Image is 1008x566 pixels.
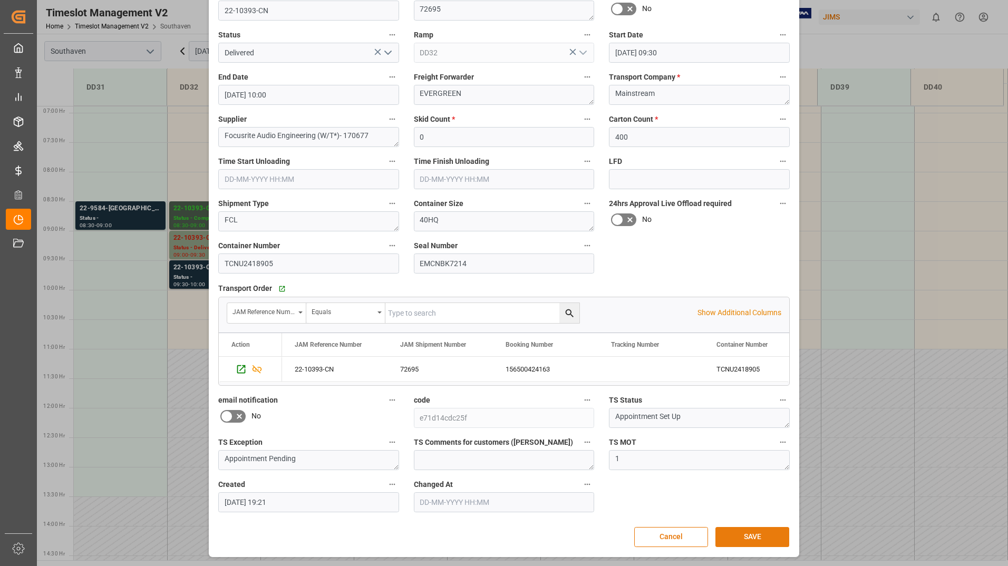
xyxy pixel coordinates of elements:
textarea: 40HQ [414,211,595,231]
span: Skid Count [414,114,455,125]
button: search button [559,303,579,323]
span: Changed At [414,479,453,490]
input: Type to search/select [414,43,595,63]
button: Time Finish Unloading [580,154,594,168]
button: Time Start Unloading [385,154,399,168]
button: open menu [227,303,306,323]
input: Type to search/select [218,43,399,63]
span: Shipment Type [218,198,269,209]
button: Carton Count * [776,112,790,126]
button: 24hrs Approval Live Offload required [776,197,790,210]
textarea: 1 [609,450,790,470]
div: 72695 [387,357,493,382]
button: TS Comments for customers ([PERSON_NAME]) [580,435,594,449]
input: DD-MM-YYYY HH:MM [218,492,399,512]
span: email notification [218,395,278,406]
button: Cancel [634,527,708,547]
button: open menu [306,303,385,323]
span: Status [218,30,240,41]
input: DD-MM-YYYY HH:MM [414,492,595,512]
button: Status [385,28,399,42]
span: 24hrs Approval Live Offload required [609,198,732,209]
span: JAM Shipment Number [400,341,466,348]
button: Transport Company * [776,70,790,84]
button: Seal Number [580,239,594,252]
span: No [251,411,261,422]
textarea: Appointment Pending [218,450,399,470]
span: TS Exception [218,437,263,448]
span: No [642,214,652,225]
button: Shipment Type [385,197,399,210]
div: Action [231,341,250,348]
input: DD-MM-YYYY HH:MM [218,169,399,189]
button: TS Status [776,393,790,407]
button: code [580,393,594,407]
p: Show Additional Columns [697,307,781,318]
button: Ramp [580,28,594,42]
textarea: EVERGREEN [414,85,595,105]
span: Container Number [716,341,768,348]
div: 22-10393-CN [282,357,387,382]
textarea: Appointment Set Up [609,408,790,428]
textarea: Mainstream [609,85,790,105]
span: TS MOT [609,437,636,448]
input: DD-MM-YYYY HH:MM [609,43,790,63]
span: JAM Reference Number [295,341,362,348]
span: Ramp [414,30,433,41]
textarea: Focusrite Audio Engineering (W/T*)- 170677 [218,127,399,147]
button: TS MOT [776,435,790,449]
span: Start Date [609,30,643,41]
span: Freight Forwarder [414,72,474,83]
div: Press SPACE to select this row. [219,357,282,382]
input: DD-MM-YYYY HH:MM [218,85,399,105]
button: email notification [385,393,399,407]
button: open menu [379,45,395,61]
span: No [642,3,652,14]
span: TS Comments for customers ([PERSON_NAME]) [414,437,573,448]
button: Supplier [385,112,399,126]
span: Transport Company [609,72,680,83]
span: Supplier [218,114,247,125]
div: JAM Reference Number [232,305,295,317]
input: Type to search [385,303,579,323]
span: Seal Number [414,240,458,251]
input: DD-MM-YYYY HH:MM [414,169,595,189]
div: TCNU2418905 [704,357,809,382]
div: 156500424163 [493,357,598,382]
span: Booking Number [506,341,553,348]
span: code [414,395,430,406]
div: Equals [312,305,374,317]
button: SAVE [715,527,789,547]
span: End Date [218,72,248,83]
button: TS Exception [385,435,399,449]
button: LFD [776,154,790,168]
button: Changed At [580,477,594,491]
span: Time Finish Unloading [414,156,489,167]
span: LFD [609,156,622,167]
button: open menu [575,45,590,61]
button: Container Size [580,197,594,210]
button: End Date [385,70,399,84]
textarea: FCL [218,211,399,231]
span: Time Start Unloading [218,156,290,167]
button: Freight Forwarder [580,70,594,84]
textarea: 72695 [414,1,595,21]
button: Skid Count * [580,112,594,126]
span: Container Size [414,198,463,209]
span: TS Status [609,395,642,406]
span: Transport Order [218,283,272,294]
span: Carton Count [609,114,658,125]
span: Created [218,479,245,490]
button: Start Date [776,28,790,42]
button: Created [385,477,399,491]
span: Container Number [218,240,280,251]
span: Tracking Number [611,341,659,348]
button: Container Number [385,239,399,252]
